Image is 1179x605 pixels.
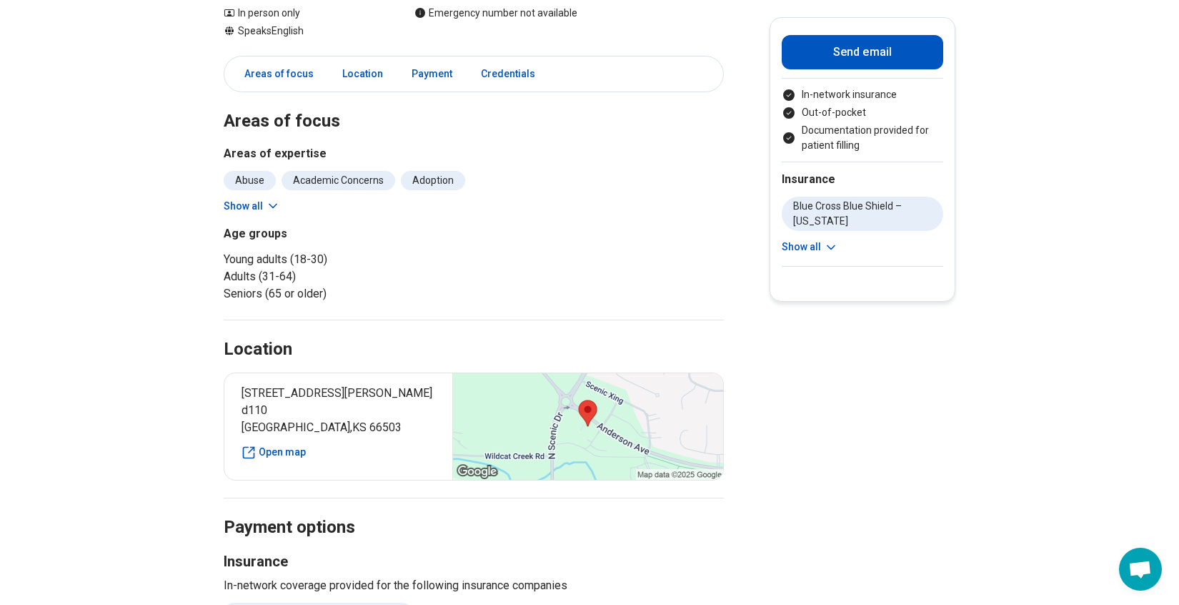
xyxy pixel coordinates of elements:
[782,87,943,153] ul: Payment options
[782,105,943,120] li: Out-of-pocket
[224,268,468,285] li: Adults (31-64)
[782,35,943,69] button: Send email
[224,285,468,302] li: Seniors (65 or older)
[282,171,395,190] li: Academic Concerns
[227,59,322,89] a: Areas of focus
[1119,548,1162,591] div: Open chat
[242,419,435,436] span: [GEOGRAPHIC_DATA] , KS 66503
[224,171,276,190] li: Abuse
[782,197,943,231] li: Blue Cross Blue Shield – [US_STATE]
[242,445,435,460] a: Open map
[414,6,577,21] div: Emergency number not available
[224,145,724,162] h3: Areas of expertise
[334,59,392,89] a: Location
[224,24,386,39] div: Speaks English
[242,402,435,419] span: d110
[782,171,943,188] h2: Insurance
[782,123,943,153] li: Documentation provided for patient filling
[782,240,838,255] button: Show all
[224,6,386,21] div: In person only
[224,577,724,594] p: In-network coverage provided for the following insurance companies
[242,385,435,402] span: [STREET_ADDRESS][PERSON_NAME]
[224,338,292,362] h2: Location
[224,75,724,134] h2: Areas of focus
[782,87,943,102] li: In-network insurance
[472,59,552,89] a: Credentials
[224,225,468,242] h3: Age groups
[401,171,465,190] li: Adoption
[224,251,468,268] li: Young adults (18-30)
[403,59,461,89] a: Payment
[224,199,280,214] button: Show all
[224,481,724,540] h2: Payment options
[224,551,724,571] h3: Insurance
